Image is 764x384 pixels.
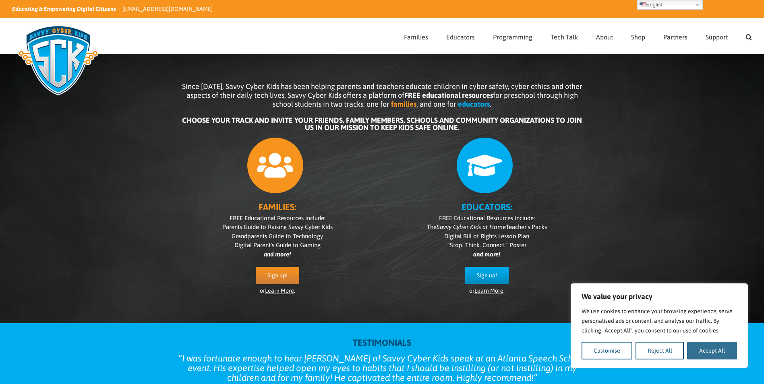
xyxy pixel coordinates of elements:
span: FREE Educational Resources include: [439,215,535,221]
span: Digital Bill of Rights Lesson Plan [444,233,529,239]
nav: Main Menu [404,18,752,54]
a: Search [746,18,752,54]
span: or . [469,287,505,294]
a: About [596,18,613,54]
span: The Teacher’s Packs [427,223,547,230]
a: Tech Talk [551,18,578,54]
span: Grandparents Guide to Technology [232,233,323,239]
a: Support [706,18,728,54]
span: Parents Guide to Raising Savvy Cyber Kids [222,223,333,230]
a: Educators [446,18,475,54]
i: Savvy Cyber Kids at Home [437,223,506,230]
a: Shop [631,18,645,54]
span: FREE Educational Resources include: [230,215,325,221]
b: families [391,100,416,108]
span: Tech Talk [551,34,578,40]
button: Customise [582,342,632,359]
span: Sign up! [267,272,288,279]
span: About [596,34,613,40]
b: EDUCATORS: [462,202,512,212]
img: en [640,2,646,8]
span: “Stop. Think. Connect.” Poster [447,242,526,248]
i: and more! [264,251,291,258]
img: Savvy Cyber Kids Logo [12,20,104,101]
a: Sign up! [465,267,509,284]
button: Reject All [636,342,684,359]
span: Partners [663,34,687,40]
span: or . [260,287,295,294]
p: We value your privacy [582,292,737,301]
p: We use cookies to enhance your browsing experience, serve personalised ads or content, and analys... [582,306,737,335]
b: FREE educational resources [404,91,493,99]
b: educators [458,100,490,108]
a: Programming [493,18,532,54]
a: Learn More [474,287,503,294]
i: Educating & Empowering Digital Citizens [12,6,116,12]
span: Sign up! [477,272,497,279]
i: and more! [473,251,500,258]
a: Partners [663,18,687,54]
a: Learn More [265,287,294,294]
span: Since [DATE], Savvy Cyber Kids has been helping parents and teachers educate children in cyber sa... [182,82,582,108]
a: [EMAIL_ADDRESS][DOMAIN_NAME] [122,6,213,12]
b: CHOOSE YOUR TRACK AND INVITE YOUR FRIENDS, FAMILY MEMBERS, SCHOOLS AND COMMUNITY ORGANIZATIONS TO... [182,116,582,132]
span: Digital Parent’s Guide to Gaming [234,242,321,248]
span: Shop [631,34,645,40]
a: Sign up! [256,267,299,284]
a: Families [404,18,428,54]
blockquote: I was fortunate enough to hear [PERSON_NAME] of Savvy Cyber Kids speak at an Atlanta Speech Schoo... [173,353,592,382]
span: Support [706,34,728,40]
span: Families [404,34,428,40]
span: Educators [446,34,475,40]
span: Programming [493,34,532,40]
b: FAMILIES: [259,202,296,212]
span: , and one for [416,100,456,108]
span: . [490,100,491,108]
strong: TESTIMONIALS [353,337,411,348]
button: Accept All [687,342,737,359]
